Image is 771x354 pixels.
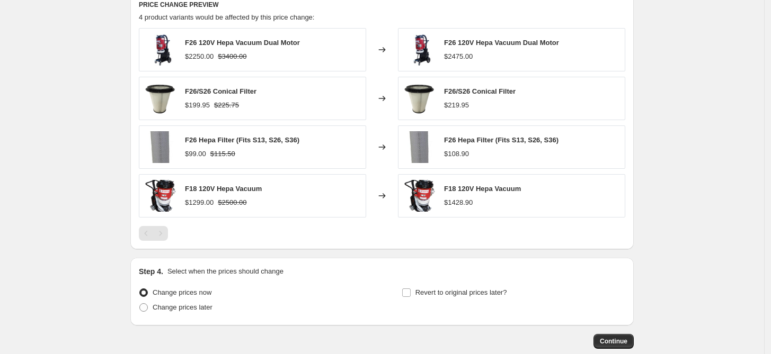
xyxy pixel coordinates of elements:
div: $1428.90 [444,197,473,208]
span: Change prices later [153,303,212,311]
div: $2475.00 [444,51,473,62]
img: Picture1_80x.png [145,83,176,114]
strike: $115.50 [210,149,235,159]
span: 4 product variants would be affected by this price change: [139,13,314,21]
div: $219.95 [444,100,469,111]
img: F26-1_002_80x.jpg [404,34,436,66]
div: $1299.00 [185,197,214,208]
h6: PRICE CHANGE PREVIEW [139,1,625,9]
span: Change prices now [153,288,211,296]
nav: Pagination [139,226,168,241]
div: $2250.00 [185,51,214,62]
p: Select when the prices should change [167,266,283,277]
h2: Step 4. [139,266,163,277]
img: 20240403_133800-removebg-preview_80x.png [145,180,176,212]
strike: $3400.00 [218,51,246,62]
img: 2007000070_80x.jpg [404,131,436,163]
span: F18 120V Hepa Vacuum [444,185,521,193]
img: F26-1_002_80x.jpg [145,34,176,66]
img: 2007000070_80x.jpg [145,131,176,163]
strike: $2500.00 [218,197,246,208]
button: Continue [593,334,634,349]
div: $108.90 [444,149,469,159]
span: Continue [600,337,627,346]
span: Revert to original prices later? [415,288,507,296]
div: $199.95 [185,100,210,111]
span: F26/S26 Conical Filter [185,87,256,95]
span: F26/S26 Conical Filter [444,87,516,95]
span: F26 120V Hepa Vacuum Dual Motor [444,39,559,47]
strike: $225.75 [214,100,239,111]
span: F26 Hepa Filter (Fits S13, S26, S36) [185,136,299,144]
div: $99.00 [185,149,206,159]
span: F18 120V Hepa Vacuum [185,185,262,193]
span: F26 Hepa Filter (Fits S13, S26, S36) [444,136,559,144]
img: 20240403_133800-removebg-preview_80x.png [404,180,436,212]
span: F26 120V Hepa Vacuum Dual Motor [185,39,300,47]
img: Picture1_80x.png [404,83,436,114]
